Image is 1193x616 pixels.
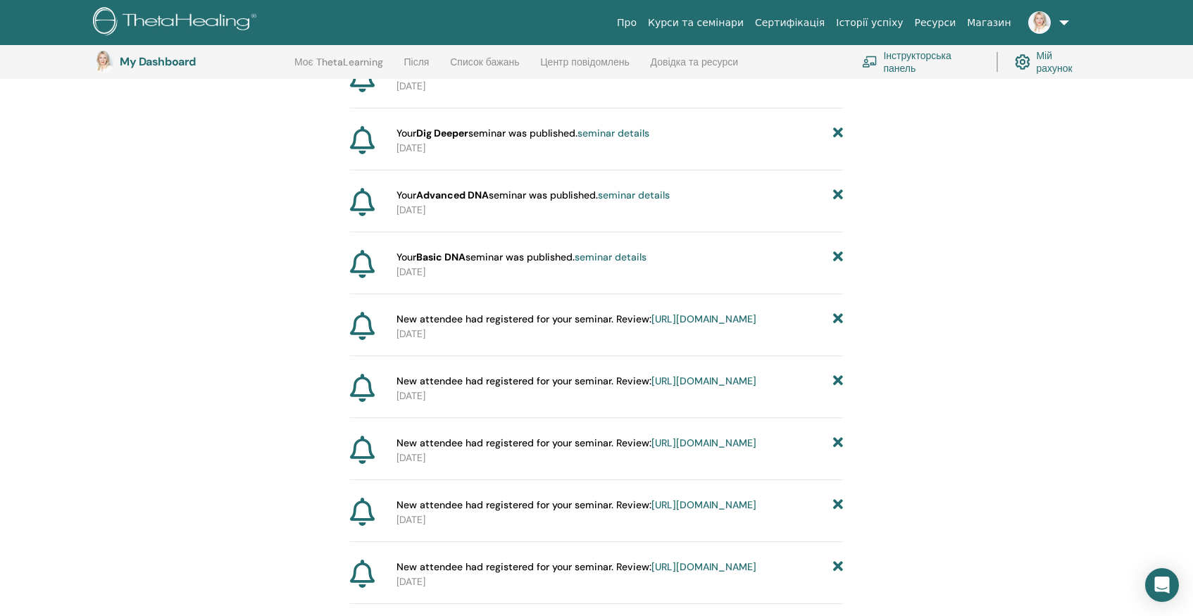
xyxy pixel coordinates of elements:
[598,189,670,201] a: seminar details
[642,10,749,36] a: Курси та семінари
[396,436,756,451] span: New attendee had registered for your seminar. Review:
[396,574,843,589] p: [DATE]
[396,312,756,327] span: New attendee had registered for your seminar. Review:
[651,375,756,387] a: [URL][DOMAIN_NAME]
[416,127,468,139] strong: Dig Deeper
[1145,568,1179,602] div: Open Intercom Messenger
[396,141,843,156] p: [DATE]
[396,250,647,265] span: Your seminar was published.
[396,327,843,341] p: [DATE]
[396,389,843,403] p: [DATE]
[92,51,114,73] img: default.jpg
[862,56,877,68] img: chalkboard-teacher.svg
[862,46,980,77] a: Інструкторська панель
[611,10,642,36] a: Про
[749,10,830,36] a: Сертифікація
[909,10,962,36] a: Ресурси
[120,55,261,68] h3: My Dashboard
[651,56,738,79] a: Довідка та ресурси
[651,313,756,325] a: [URL][DOMAIN_NAME]
[651,498,756,511] a: [URL][DOMAIN_NAME]
[396,203,843,218] p: [DATE]
[651,436,756,449] a: [URL][DOMAIN_NAME]
[396,126,649,141] span: Your seminar was published.
[396,498,756,513] span: New attendee had registered for your seminar. Review:
[1015,51,1030,73] img: cog.svg
[294,56,383,79] a: Моє ThetaLearning
[396,560,756,574] span: New attendee had registered for your seminar. Review:
[93,7,261,39] img: logo.png
[416,189,489,201] strong: Advanced DNA
[575,251,647,263] a: seminar details
[1015,46,1087,77] a: Мій рахунок
[540,56,630,79] a: Центр повідомлень
[651,560,756,573] a: [URL][DOMAIN_NAME]
[396,79,843,94] p: [DATE]
[416,251,466,263] strong: Basic DNA
[396,188,670,203] span: Your seminar was published.
[1028,11,1051,34] img: default.jpg
[961,10,1016,36] a: Магазин
[396,265,843,279] p: [DATE]
[577,127,649,139] a: seminar details
[830,10,908,36] a: Історії успіху
[396,451,843,465] p: [DATE]
[396,513,843,527] p: [DATE]
[450,56,519,79] a: Список бажань
[396,374,756,389] span: New attendee had registered for your seminar. Review:
[404,56,430,79] a: Після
